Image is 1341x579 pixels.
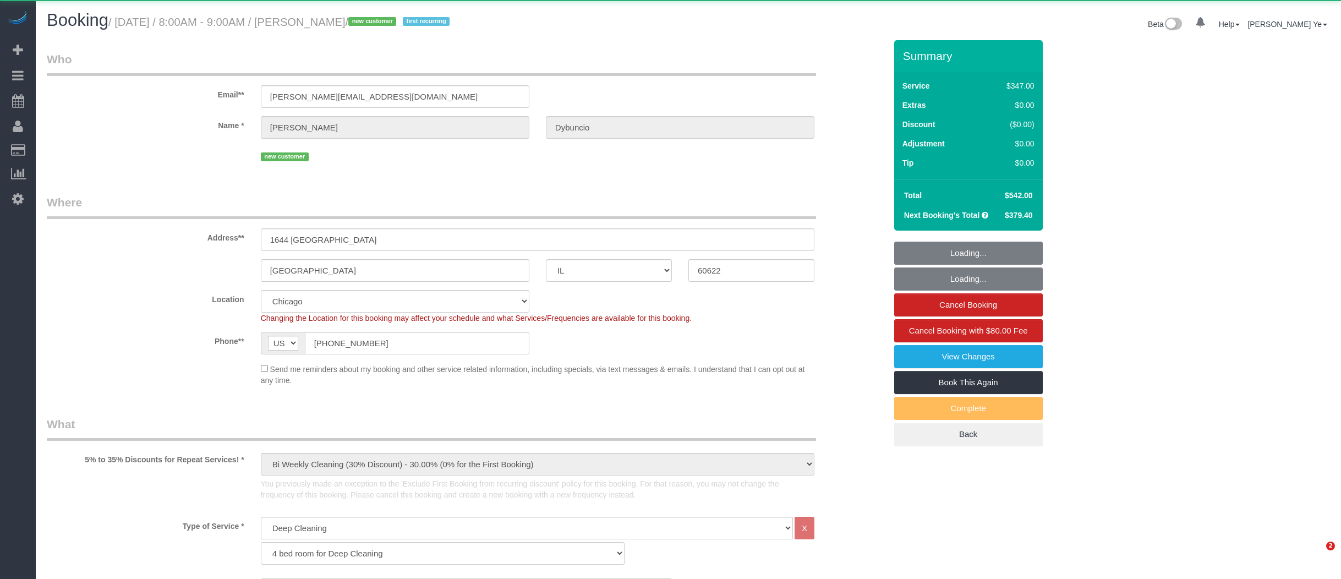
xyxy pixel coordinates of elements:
[894,371,1043,394] a: Book This Again
[904,191,922,200] strong: Total
[1005,191,1033,200] span: $542.00
[1219,20,1240,29] a: Help
[894,319,1043,342] a: Cancel Booking with $80.00 Fee
[47,51,816,76] legend: Who
[983,157,1035,168] div: $0.00
[47,10,108,30] span: Booking
[902,157,914,168] label: Tip
[261,152,309,161] span: new customer
[47,416,816,441] legend: What
[348,17,396,26] span: new customer
[983,100,1035,111] div: $0.00
[894,423,1043,446] a: Back
[1164,18,1182,32] img: New interface
[688,259,814,282] input: Zip Code**
[983,138,1035,149] div: $0.00
[902,80,930,91] label: Service
[904,211,980,220] strong: Next Booking's Total
[983,80,1035,91] div: $347.00
[39,517,253,532] label: Type of Service *
[261,478,814,500] p: You previously made an exception to the 'Exclude First Booking from recurring discount' policy fo...
[1326,542,1335,550] span: 2
[1148,20,1182,29] a: Beta
[47,194,816,219] legend: Where
[894,345,1043,368] a: View Changes
[261,365,805,385] span: Send me reminders about my booking and other service related information, including specials, via...
[261,314,692,323] span: Changing the Location for this booking may affect your schedule and what Services/Frequencies are...
[1247,20,1327,29] a: [PERSON_NAME] Ye
[346,16,453,28] span: /
[894,293,1043,316] a: Cancel Booking
[1304,542,1330,568] iframe: Intercom live chat
[902,138,945,149] label: Adjustment
[546,116,814,139] input: Last Name*
[902,100,926,111] label: Extras
[983,119,1035,130] div: ($0.00)
[39,116,253,131] label: Name *
[902,119,935,130] label: Discount
[403,17,450,26] span: first recurring
[909,326,1028,335] span: Cancel Booking with $80.00 Fee
[7,11,29,26] img: Automaid Logo
[39,290,253,305] label: Location
[903,50,1037,62] h3: Summary
[108,16,453,28] small: / [DATE] / 8:00AM - 9:00AM / [PERSON_NAME]
[39,450,253,465] label: 5% to 35% Discounts for Repeat Services! *
[261,116,529,139] input: First Name**
[1005,211,1033,220] span: $379.40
